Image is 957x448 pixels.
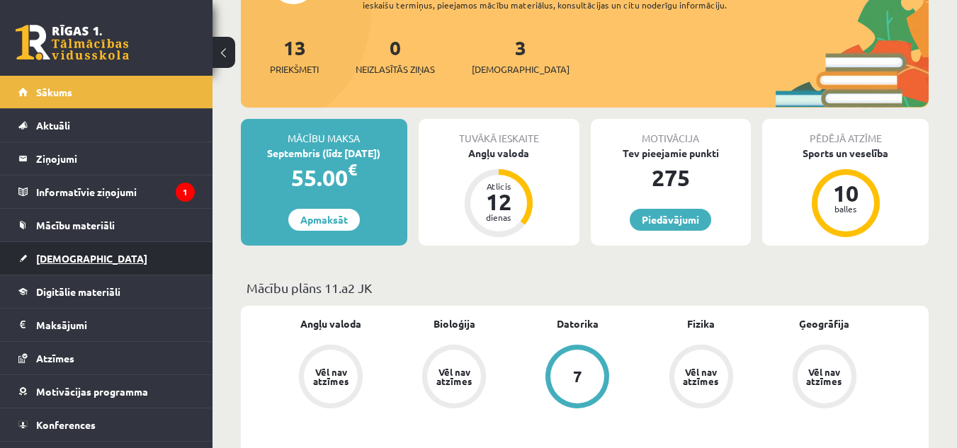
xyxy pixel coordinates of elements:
div: Motivācija [591,119,752,146]
a: Apmaksāt [288,209,360,231]
span: Priekšmeti [270,62,319,76]
span: Sākums [36,86,72,98]
a: Bioloģija [434,316,475,331]
a: 13Priekšmeti [270,35,319,76]
a: Vēl nav atzīmes [640,345,763,411]
span: [DEMOGRAPHIC_DATA] [36,252,147,265]
span: Digitālie materiāli [36,285,120,298]
span: Atzīmes [36,352,74,364]
a: Angļu valoda Atlicis 12 dienas [419,146,579,239]
a: 0Neizlasītās ziņas [356,35,435,76]
p: Mācību plāns 11.a2 JK [247,278,923,297]
div: 275 [591,161,752,195]
div: Vēl nav atzīmes [434,367,474,386]
a: Digitālie materiāli [18,275,195,308]
div: Vēl nav atzīmes [311,367,351,386]
a: Piedāvājumi [630,209,711,231]
a: Sports un veselība 10 balles [762,146,929,239]
a: [DEMOGRAPHIC_DATA] [18,242,195,275]
a: Rīgas 1. Tālmācības vidusskola [16,25,129,60]
a: Aktuāli [18,109,195,142]
span: Neizlasītās ziņas [356,62,435,76]
a: 3[DEMOGRAPHIC_DATA] [472,35,570,76]
a: 7 [516,345,639,411]
a: Vēl nav atzīmes [392,345,516,411]
div: 12 [477,190,520,213]
div: Mācību maksa [241,119,407,146]
div: Vēl nav atzīmes [681,367,721,386]
a: Maksājumi [18,309,195,341]
div: Vēl nav atzīmes [805,367,844,386]
div: 10 [825,182,867,205]
a: Mācību materiāli [18,209,195,241]
span: [DEMOGRAPHIC_DATA] [472,62,570,76]
div: Atlicis [477,182,520,190]
div: Sports un veselība [762,146,929,161]
a: Vēl nav atzīmes [763,345,886,411]
div: 55.00 [241,161,407,195]
a: Konferences [18,408,195,441]
a: Ģeogrāfija [799,316,849,331]
div: Pēdējā atzīme [762,119,929,146]
div: 7 [573,369,582,384]
a: Atzīmes [18,342,195,374]
legend: Informatīvie ziņojumi [36,176,195,208]
span: € [348,159,357,180]
a: Informatīvie ziņojumi1 [18,176,195,208]
a: Ziņojumi [18,142,195,175]
span: Motivācijas programma [36,385,148,398]
a: Angļu valoda [300,316,361,331]
a: Motivācijas programma [18,375,195,408]
div: dienas [477,213,520,222]
div: balles [825,205,867,213]
a: Fizika [687,316,715,331]
div: Tuvākā ieskaite [419,119,579,146]
a: Vēl nav atzīmes [269,345,392,411]
div: Septembris (līdz [DATE]) [241,146,407,161]
legend: Ziņojumi [36,142,195,175]
legend: Maksājumi [36,309,195,341]
span: Konferences [36,418,96,431]
a: Datorika [557,316,599,331]
a: Sākums [18,76,195,108]
span: Mācību materiāli [36,219,115,231]
i: 1 [176,183,195,202]
div: Angļu valoda [419,146,579,161]
div: Tev pieejamie punkti [591,146,752,161]
span: Aktuāli [36,119,70,132]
